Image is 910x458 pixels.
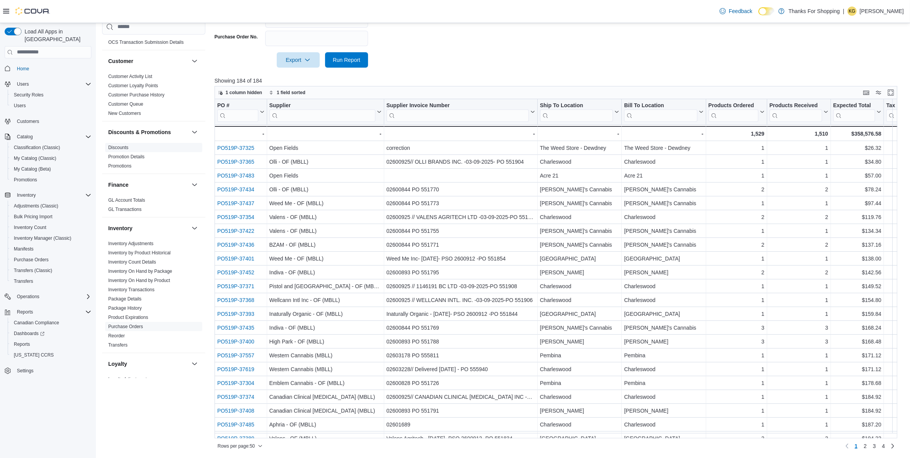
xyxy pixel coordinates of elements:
[11,154,59,163] a: My Catalog (Classic)
[108,278,170,283] a: Inventory On Hand by Product
[217,242,254,248] a: PO519P-37436
[8,201,94,211] button: Adjustments (Classic)
[11,255,52,264] a: Purchase Orders
[540,171,619,180] div: Acre 21
[14,366,91,375] span: Settings
[269,171,381,180] div: Open Fields
[540,102,619,121] button: Ship To Location
[108,83,158,88] a: Customer Loyalty Points
[11,277,91,286] span: Transfers
[108,111,141,116] a: New Customers
[108,360,188,368] button: Loyalty
[540,102,613,109] div: Ship To Location
[190,180,199,189] button: Finance
[217,200,254,206] a: PO519P-37437
[102,143,205,174] div: Discounts & Promotions
[386,143,535,153] div: correction
[769,157,828,166] div: 1
[277,90,306,96] span: 1 field sorted
[190,56,199,66] button: Customer
[217,380,254,386] a: PO519P-37304
[215,34,258,40] label: Purchase Order No.
[14,366,36,375] a: Settings
[108,241,154,246] a: Inventory Adjustments
[11,212,91,221] span: Bulk Pricing Import
[8,174,94,185] button: Promotions
[833,143,881,153] div: $26.32
[17,81,29,87] span: Users
[215,441,266,451] button: Rows per page:50
[217,102,258,109] div: PO #
[2,307,94,317] button: Reports
[2,365,94,376] button: Settings
[11,154,91,163] span: My Catalog (Classic)
[14,267,52,274] span: Transfers (Classic)
[108,197,145,203] a: GL Account Totals
[847,7,857,16] div: Karlee Gendreau
[769,199,828,208] div: 1
[8,254,94,265] button: Purchase Orders
[2,116,94,127] button: Customers
[386,157,535,166] div: 02600925// OLLI BRANDS INC. -03-09-2025- PO 551904
[708,171,764,180] div: 1
[8,265,94,276] button: Transfers (Classic)
[108,40,184,45] a: OCS Transaction Submission Details
[14,341,30,347] span: Reports
[217,283,254,289] a: PO519P-37371
[14,224,46,231] span: Inventory Count
[217,352,254,358] a: PO519P-37557
[217,145,254,151] a: PO519P-37325
[833,102,875,109] div: Expected Total
[540,102,613,121] div: Ship To Location
[108,224,132,232] h3: Inventory
[108,324,143,329] a: Purchase Orders
[769,102,822,109] div: Products Received
[11,340,33,349] a: Reports
[333,56,360,64] span: Run Report
[108,110,141,116] span: New Customers
[8,339,94,350] button: Reports
[11,201,61,211] a: Adjustments (Classic)
[14,144,60,151] span: Classification (Classic)
[386,212,535,222] div: 02600925 // VALENS AGRITECH LTD -03-09-2025-PO 551894
[769,185,828,194] div: 2
[788,7,840,16] p: Thanks For Shopping
[11,175,40,184] a: Promotions
[11,201,91,211] span: Adjustments (Classic)
[717,3,755,19] a: Feedback
[769,102,822,121] div: Products Received
[217,228,254,234] a: PO519P-37422
[217,421,254,428] a: PO519P-37485
[266,88,309,97] button: 1 field sorted
[108,342,127,348] a: Transfers
[708,102,758,109] div: Products Ordered
[217,159,254,165] a: PO519P-37365
[226,90,262,96] span: 1 column hidden
[11,223,91,232] span: Inventory Count
[624,226,703,236] div: [PERSON_NAME]'s Cannabis
[14,117,42,126] a: Customers
[17,66,29,72] span: Home
[2,291,94,302] button: Operations
[269,102,375,109] div: Supplier
[17,368,33,374] span: Settings
[11,101,29,110] a: Users
[624,157,703,166] div: Charleswood
[269,226,381,236] div: Valens - OF (MBLL)
[269,143,381,153] div: Open Fields
[217,256,254,262] a: PO519P-37401
[269,212,381,222] div: Valens - OF (MBLL)
[11,164,91,174] span: My Catalog (Beta)
[108,74,152,79] a: Customer Activity List
[540,212,619,222] div: Charleswood
[708,102,764,121] button: Products Ordered
[190,224,199,233] button: Inventory
[108,377,149,382] a: Loyalty Adjustments
[386,199,535,208] div: 02600844 PO 551773
[860,440,870,452] a: Page 2 of 4
[11,90,46,100] a: Security Roles
[14,203,58,209] span: Adjustments (Classic)
[14,292,43,301] button: Operations
[217,311,254,317] a: PO519P-37393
